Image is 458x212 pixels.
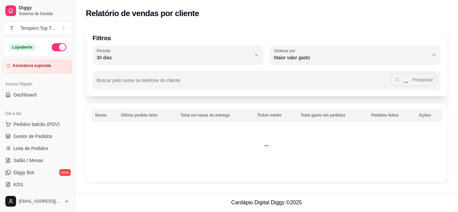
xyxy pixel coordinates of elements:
[3,179,72,190] a: KDS
[13,133,52,140] span: Gestor de Pedidos
[3,119,72,130] button: Pedidos balcão (PDV)
[8,44,36,51] div: Loja aberta
[3,21,72,35] button: Select a team
[19,11,69,16] span: Sistema de Gestão
[52,43,66,51] button: Alterar Status
[3,167,72,178] a: Diggy Botnovo
[97,48,113,54] label: Período
[3,143,72,154] a: Lista de Pedidos
[3,79,72,89] div: Acesso Rápido
[8,25,15,31] span: T
[13,181,23,188] span: KDS
[97,80,391,86] input: Buscar pelo nome ou telefone do cliente
[93,46,263,64] button: Período30 dias
[274,54,428,61] span: Maior valor gasto
[20,25,55,31] div: Tempero Top T ...
[3,155,72,166] a: Salão / Mesas
[97,54,251,61] span: 30 dias
[263,140,270,146] div: Loading
[3,60,72,73] a: Assinatura expirada
[13,157,43,164] span: Salão / Mesas
[3,3,72,19] a: DiggySistema de Gestão
[274,48,298,54] label: Ordenar por
[13,169,34,176] span: Diggy Bot
[13,145,48,152] span: Lista de Pedidos
[86,8,199,19] h2: Relatório de vendas por cliente
[13,121,60,128] span: Pedidos balcão (PDV)
[75,193,458,212] footer: Cardápio Digital Diggy © 2025
[93,33,441,43] p: Filtros
[270,46,441,64] button: Ordenar porMaior valor gasto
[12,63,51,68] article: Assinatura expirada
[19,5,69,11] span: Diggy
[13,91,37,98] span: Dashboard
[19,199,61,204] span: [EMAIL_ADDRESS][DOMAIN_NAME]
[3,131,72,142] a: Gestor de Pedidos
[3,193,72,209] button: [EMAIL_ADDRESS][DOMAIN_NAME]
[3,108,72,119] div: Dia a dia
[3,89,72,100] a: Dashboard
